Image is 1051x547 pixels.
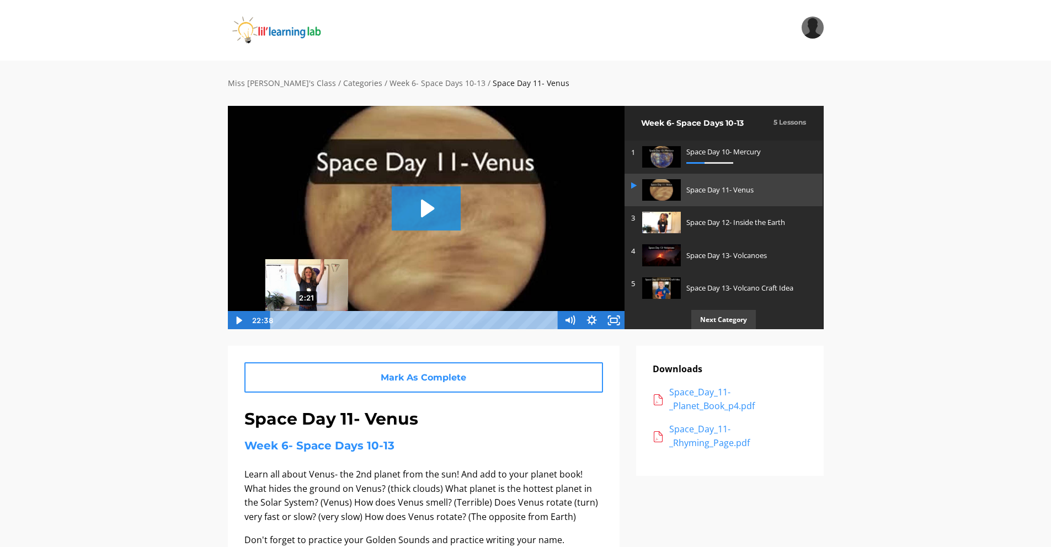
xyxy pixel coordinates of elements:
p: 5 [631,278,637,289]
a: Miss [PERSON_NAME]'s Class [228,78,336,88]
button: Mute [559,311,581,330]
a: Mark As Complete [244,362,603,393]
img: acrobat.png [653,394,664,405]
button: Play Video: sites/2147505858/video/bpLH0s0BSASQe9AI1fOs_Space_Day_11-_Venus.mp4 [392,186,461,230]
img: b69540b4e3c2b2a40aee966d5313ed02 [802,17,824,39]
a: 1 Space Day 10- Mercury [625,141,823,174]
a: Space_Day_11-_Planet_Book_p4.pdf [653,385,807,414]
a: Space_Day_11-_Rhyming_Page.pdf [653,422,807,451]
a: 4 Space Day 13- Volcanoes [625,239,823,271]
div: Space_Day_11-_Rhyming_Page.pdf [669,422,807,451]
a: Space Day 11- Venus [625,174,823,206]
p: 1 [631,147,637,158]
p: Space Day 13- Volcano Craft Idea [686,282,811,294]
p: Space Day 13- Volcanoes [686,250,811,261]
div: Playbar [278,311,553,330]
button: Play Video [227,311,249,330]
a: Week 6- Space Days 10-13 [390,78,486,88]
img: acrobat.png [653,431,664,442]
a: 5 Space Day 13- Volcano Craft Idea [625,272,823,304]
p: Learn all about Venus- the 2nd planet from the sun! And add to your planet book! What hides the g... [244,468,603,524]
img: tcNzdihKQrqt4RlZoMW8_a9f09cd8bed4471d38b1a04a801fb4b794be9a2f.jpg [642,179,681,201]
img: xOE9NNpBT7acTPxTR4Qs_3a584457f588aa76e7a4f3b419f8dd9ec66242b6.jpg [642,146,681,168]
p: Next Category [691,310,756,329]
div: Space_Day_11-_Planet_Book_p4.pdf [669,385,807,414]
button: Fullscreen [603,311,625,330]
div: / [385,77,387,89]
p: Downloads [653,362,807,377]
a: Categories [343,78,382,88]
a: Next Category [625,304,823,335]
div: / [338,77,341,89]
img: LFY2kLsdTkZFBkJzY300_7EEFA81C-B6C5-4CB6-8D6D-E26BFF6F626F.jpeg [642,244,681,266]
img: iJObvVIsTmeLBah9dr2P_logo_360x80.png [228,17,354,44]
img: SD16n0KqRVm6lUX4nKUn_1AC74753-5EFC-43FD-8480-56D2607F2DF3.jpeg [642,277,681,299]
a: Week 6- Space Days 10-13 [244,439,394,452]
div: / [488,77,490,89]
p: Space Day 10- Mercury [686,146,811,158]
p: Space Day 11- Venus [686,184,811,196]
h2: Week 6- Space Days 10-13 [641,117,769,129]
h1: Space Day 11- Venus [244,406,603,432]
a: 3 Space Day 12- Inside the Earth [625,206,823,239]
p: 3 [631,212,637,224]
img: ea8a9580-258d-4c0e-a731-685353de4fdb.jpg [642,212,681,233]
p: Space Day 12- Inside the Earth [686,217,811,228]
div: Space Day 11- Venus [493,77,569,89]
h3: 5 Lessons [773,117,806,127]
button: Show settings menu [581,311,603,330]
p: 4 [631,245,637,257]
